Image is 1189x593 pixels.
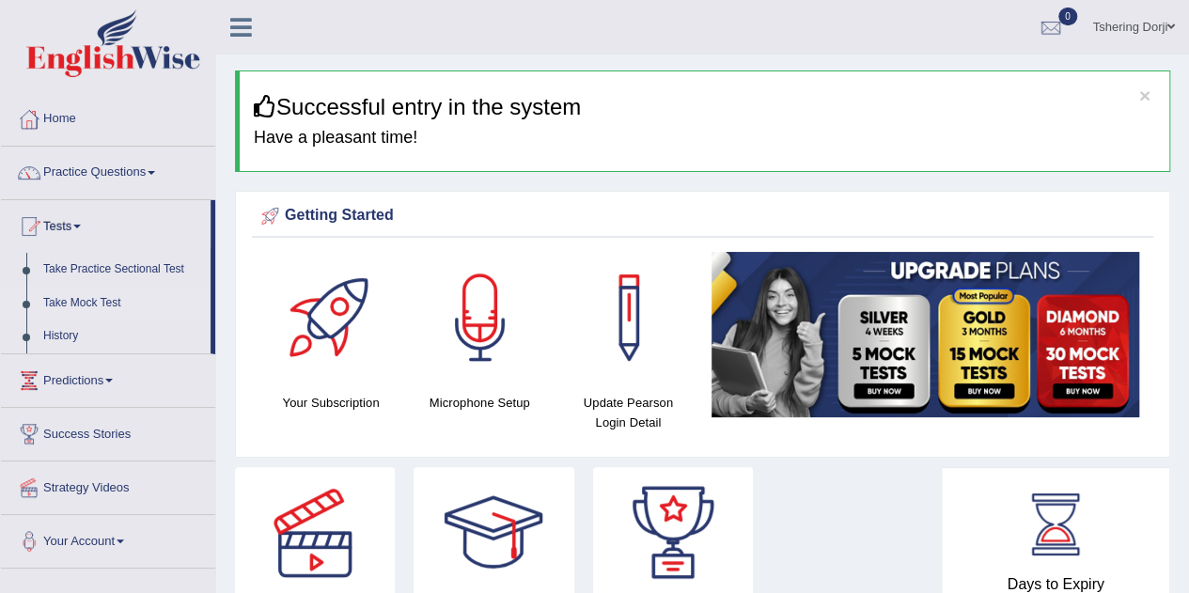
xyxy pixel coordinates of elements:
h4: Have a pleasant time! [254,129,1155,148]
a: Practice Questions [1,147,215,194]
h3: Successful entry in the system [254,95,1155,119]
button: × [1139,86,1150,105]
h4: Update Pearson Login Detail [563,393,693,432]
h4: Microphone Setup [415,393,544,413]
a: Tests [1,200,211,247]
span: 0 [1058,8,1077,25]
a: Home [1,93,215,140]
a: Your Account [1,515,215,562]
a: Predictions [1,354,215,401]
h4: Days to Expiry [962,576,1149,593]
a: History [35,320,211,353]
img: small5.jpg [712,252,1139,417]
a: Take Practice Sectional Test [35,253,211,287]
h4: Your Subscription [266,393,396,413]
div: Getting Started [257,202,1149,230]
a: Success Stories [1,408,215,455]
a: Strategy Videos [1,461,215,508]
a: Take Mock Test [35,287,211,320]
